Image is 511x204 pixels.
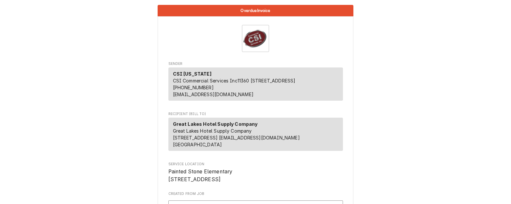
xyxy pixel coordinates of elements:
img: Logo [242,25,269,52]
span: Sender [168,61,343,66]
span: Service Location [168,162,343,167]
div: Invoice Recipient [168,111,343,154]
span: Great Lakes Hotel Supply Company [STREET_ADDRESS] [EMAIL_ADDRESS][DOMAIN_NAME] [GEOGRAPHIC_DATA] [173,128,300,147]
span: Created From Job [168,191,343,197]
span: Service Location [168,168,343,183]
div: Service Location [168,162,343,183]
strong: Great Lakes Hotel Supply Company [173,121,258,127]
div: Invoice Sender [168,61,343,104]
div: Sender [168,67,343,103]
div: Recipient (Bill To) [168,118,343,153]
a: [PHONE_NUMBER] [173,85,214,90]
span: Recipient (Bill To) [168,111,343,117]
span: CSI Commercial Services Inc11360 [STREET_ADDRESS] [173,78,296,83]
div: Recipient (Bill To) [168,118,343,151]
a: [EMAIL_ADDRESS][DOMAIN_NAME] [173,92,254,97]
strong: CSI [US_STATE] [173,71,211,77]
span: Painted Stone Elementary [STREET_ADDRESS] [168,168,233,182]
div: Status [158,5,353,16]
div: Sender [168,67,343,101]
span: Overdue Invoice [240,8,270,13]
